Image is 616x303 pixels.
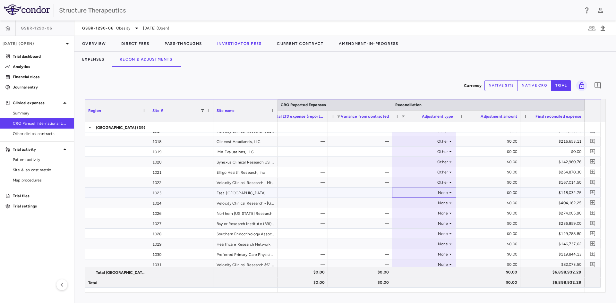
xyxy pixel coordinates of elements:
[213,239,278,249] div: Healthcare Research Network
[149,188,213,198] div: 1023
[3,41,64,46] p: [DATE] (Open)
[334,157,389,167] div: —
[269,147,325,157] div: —
[590,251,596,257] svg: Add comment
[112,52,180,67] button: Recon & Adjustments
[149,136,213,146] div: 1018
[535,114,581,119] span: Final reconciled expense
[269,177,325,188] div: —
[96,267,145,278] span: Total [GEOGRAPHIC_DATA]
[590,261,596,267] svg: Add comment
[59,5,579,15] div: Structure Therapeutics
[13,110,69,116] span: Summary
[588,168,597,176] button: Add comment
[398,188,448,198] div: None
[398,229,448,239] div: None
[269,198,325,208] div: —
[269,267,325,277] div: $0.00
[149,229,213,239] div: 1028
[114,36,157,51] button: Direct Fees
[334,208,389,218] div: —
[398,249,448,259] div: None
[588,188,597,197] button: Add comment
[588,219,597,228] button: Add comment
[213,198,278,208] div: Velocity Clinical Research - [GEOGRAPHIC_DATA]
[269,136,325,147] div: —
[269,229,325,239] div: —
[334,136,389,147] div: —
[422,114,453,119] span: Adjustment type
[334,277,389,288] div: $0.00
[269,218,325,229] div: —
[88,278,97,288] span: Total
[398,136,448,147] div: Other
[88,108,101,113] span: Region
[462,198,517,208] div: $0.00
[464,83,482,88] p: Currency
[213,188,278,198] div: East-[GEOGRAPHIC_DATA]
[149,259,213,269] div: 1031
[13,167,69,173] span: Site & lab cost matrix
[334,188,389,198] div: —
[334,239,389,249] div: —
[213,147,278,156] div: IMA Evaluations, LLC
[526,188,581,198] div: $118,032.75
[526,259,581,270] div: $82,073.50
[21,26,52,31] span: GSBR-1290-06
[462,147,517,157] div: $0.00
[334,177,389,188] div: —
[590,200,596,206] svg: Add comment
[13,131,69,137] span: Other clinical contracts
[269,188,325,198] div: —
[213,259,278,269] div: Velocity Clinical Research â€“ [GEOGRAPHIC_DATA]
[149,147,213,156] div: 1019
[588,157,597,166] button: Add comment
[590,169,596,175] svg: Add comment
[462,218,517,229] div: $0.00
[13,157,69,163] span: Patient activity
[398,259,448,270] div: None
[96,122,136,133] span: [GEOGRAPHIC_DATA]
[588,240,597,248] button: Add comment
[462,229,517,239] div: $0.00
[82,26,114,31] span: GSBR-1290-06
[13,74,69,80] p: Financial close
[149,198,213,208] div: 1024
[484,80,518,91] button: native site
[462,239,517,249] div: $0.00
[331,36,406,51] button: Amendment-In-Progress
[152,108,163,113] span: Site #
[590,159,596,165] svg: Add comment
[269,208,325,218] div: —
[210,36,269,51] button: Investigator Fees
[398,167,448,177] div: Other
[341,114,389,119] span: Variance from contracted
[398,239,448,249] div: None
[269,167,325,177] div: —
[588,260,597,269] button: Add comment
[590,179,596,185] svg: Add comment
[74,52,112,67] button: Expenses
[526,198,581,208] div: $404,162.25
[462,177,517,188] div: $0.00
[590,241,596,247] svg: Add comment
[217,108,235,113] span: Site name
[334,267,389,277] div: $0.00
[334,229,389,239] div: —
[281,103,326,107] span: CRO Reported Expenses
[590,231,596,237] svg: Add comment
[481,114,517,119] span: Adjustment amount
[588,250,597,258] button: Add comment
[334,167,389,177] div: —
[462,277,517,288] div: $0.00
[518,80,552,91] button: native cro
[398,198,448,208] div: None
[13,203,69,209] p: Trial settings
[462,157,517,167] div: $0.00
[213,208,278,218] div: Northern [US_STATE] Research
[269,259,325,270] div: —
[74,36,114,51] button: Overview
[334,147,389,157] div: —
[462,267,517,277] div: $0.00
[398,208,448,218] div: None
